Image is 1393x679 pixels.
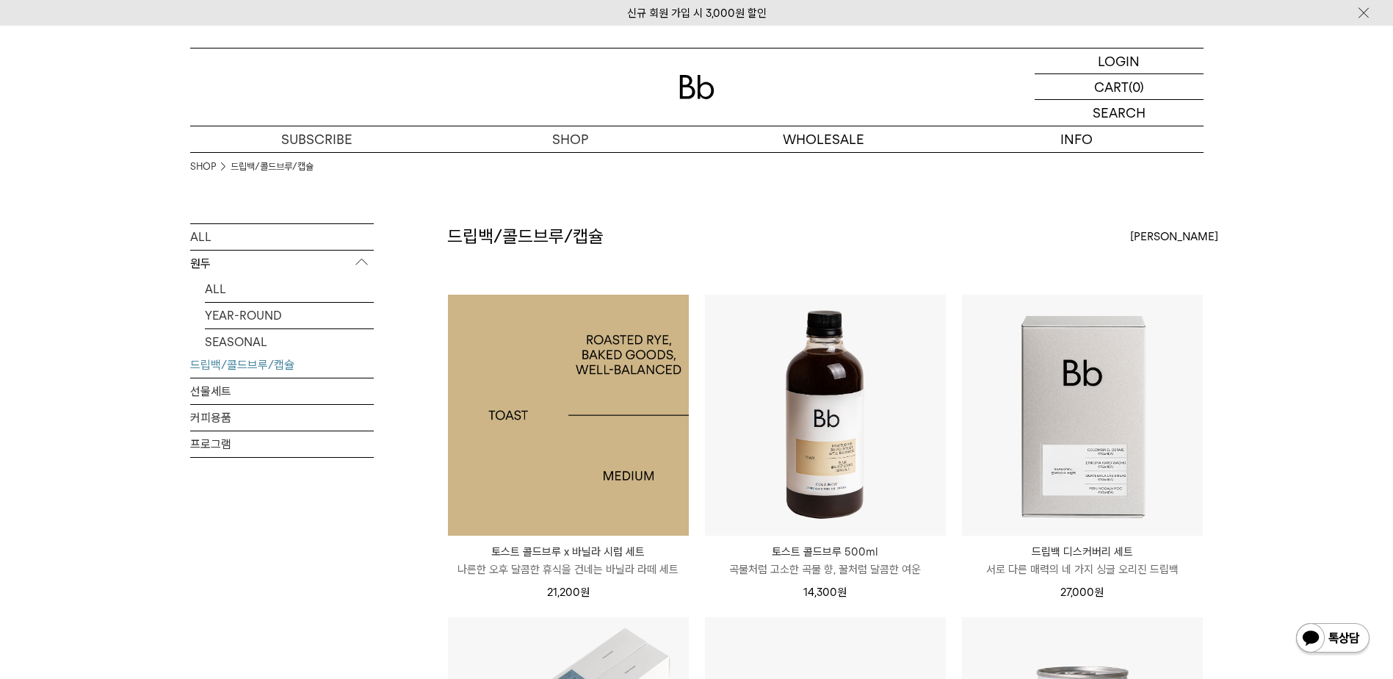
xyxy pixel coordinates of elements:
a: CART (0) [1035,74,1204,100]
a: 신규 회원 가입 시 3,000원 할인 [627,7,767,20]
p: 드립백 디스커버리 세트 [962,543,1203,561]
img: 로고 [679,75,714,99]
span: [PERSON_NAME] [1130,228,1218,245]
p: LOGIN [1098,48,1140,73]
a: 드립백/콜드브루/캡슐 [231,159,314,174]
p: (0) [1129,74,1144,99]
span: 27,000 [1060,586,1104,599]
h2: 드립백/콜드브루/캡슐 [447,224,604,249]
p: 토스트 콜드브루 x 바닐라 시럽 세트 [448,543,689,561]
p: SEARCH [1093,100,1146,126]
p: 원두 [190,251,374,277]
a: ALL [205,276,374,302]
span: 원 [580,586,590,599]
a: 프로그램 [190,431,374,457]
p: 곡물처럼 고소한 곡물 향, 꿀처럼 달콤한 여운 [705,561,946,578]
p: CART [1094,74,1129,99]
a: SEASONAL [205,329,374,355]
a: 드립백/콜드브루/캡슐 [190,352,374,378]
p: INFO [950,126,1204,152]
a: LOGIN [1035,48,1204,74]
a: 선물세트 [190,378,374,404]
p: 나른한 오후 달콤한 휴식을 건네는 바닐라 라떼 세트 [448,561,689,578]
a: SUBSCRIBE [190,126,444,152]
img: 토스트 콜드브루 500ml [705,295,946,536]
a: SHOP [444,126,697,152]
img: 드립백 디스커버리 세트 [962,295,1203,536]
span: 원 [1094,586,1104,599]
img: 카카오톡 채널 1:1 채팅 버튼 [1295,622,1371,657]
span: 21,200 [547,586,590,599]
p: 토스트 콜드브루 500ml [705,543,946,561]
a: 토스트 콜드브루 500ml 곡물처럼 고소한 곡물 향, 꿀처럼 달콤한 여운 [705,543,946,578]
a: ALL [190,224,374,250]
a: 토스트 콜드브루 x 바닐라 시럽 세트 [448,295,689,536]
a: 토스트 콜드브루 x 바닐라 시럽 세트 나른한 오후 달콤한 휴식을 건네는 바닐라 라떼 세트 [448,543,689,578]
p: 서로 다른 매력의 네 가지 싱글 오리진 드립백 [962,561,1203,578]
a: YEAR-ROUND [205,303,374,328]
span: 원 [837,586,847,599]
span: 14,300 [803,586,847,599]
p: WHOLESALE [697,126,950,152]
a: SHOP [190,159,216,174]
a: 드립백 디스커버리 세트 서로 다른 매력의 네 가지 싱글 오리진 드립백 [962,543,1203,578]
img: 1000001202_add2_013.jpg [448,295,689,536]
a: 커피용품 [190,405,374,431]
